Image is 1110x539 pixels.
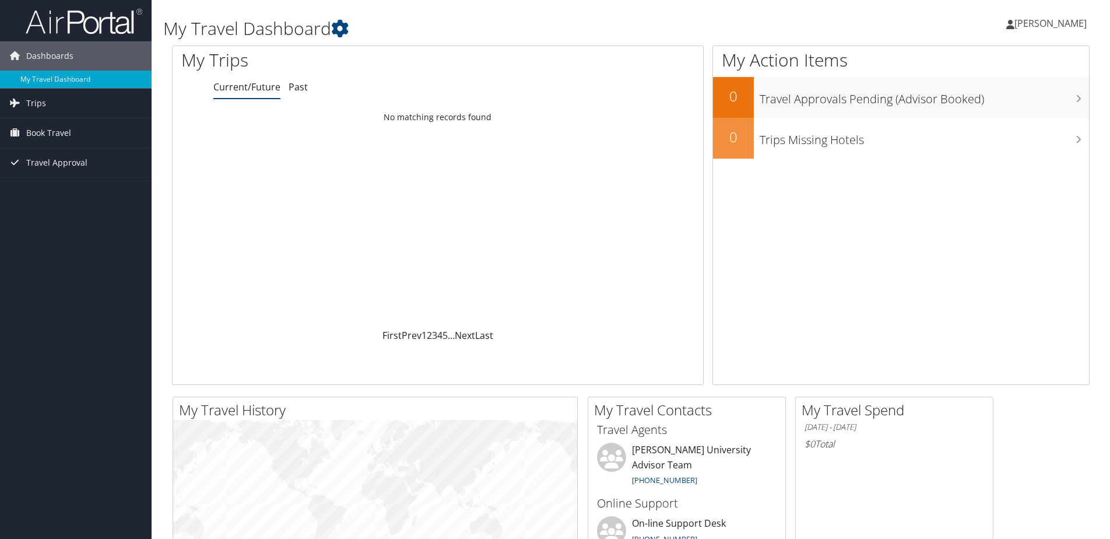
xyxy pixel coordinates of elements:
h6: [DATE] - [DATE] [805,422,984,433]
h1: My Trips [181,48,473,72]
h3: Trips Missing Hotels [760,126,1089,148]
h2: My Travel History [179,400,577,420]
span: Dashboards [26,41,73,71]
td: No matching records found [173,107,703,128]
h2: My Travel Spend [802,400,993,420]
span: [PERSON_NAME] [1014,17,1087,30]
h1: My Action Items [713,48,1089,72]
li: [PERSON_NAME] University Advisor Team [591,443,782,491]
h3: Travel Agents [597,422,777,438]
h6: Total [805,437,984,450]
a: Current/Future [213,80,280,93]
a: 4 [437,329,442,342]
span: … [448,329,455,342]
a: [PERSON_NAME] [1006,6,1098,41]
h1: My Travel Dashboard [163,16,786,41]
h2: 0 [713,127,754,147]
h2: My Travel Contacts [594,400,785,420]
a: 2 [427,329,432,342]
img: airportal-logo.png [26,8,142,35]
a: 0Travel Approvals Pending (Advisor Booked) [713,77,1089,118]
span: Book Travel [26,118,71,148]
a: [PHONE_NUMBER] [632,475,697,485]
h3: Online Support [597,495,777,512]
a: 3 [432,329,437,342]
a: Past [289,80,308,93]
span: Travel Approval [26,148,87,177]
a: 5 [442,329,448,342]
a: First [382,329,402,342]
a: Prev [402,329,421,342]
a: Next [455,329,475,342]
a: Last [475,329,493,342]
a: 1 [421,329,427,342]
h2: 0 [713,86,754,106]
a: 0Trips Missing Hotels [713,118,1089,159]
span: Trips [26,89,46,118]
h3: Travel Approvals Pending (Advisor Booked) [760,85,1089,107]
span: $0 [805,437,815,450]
